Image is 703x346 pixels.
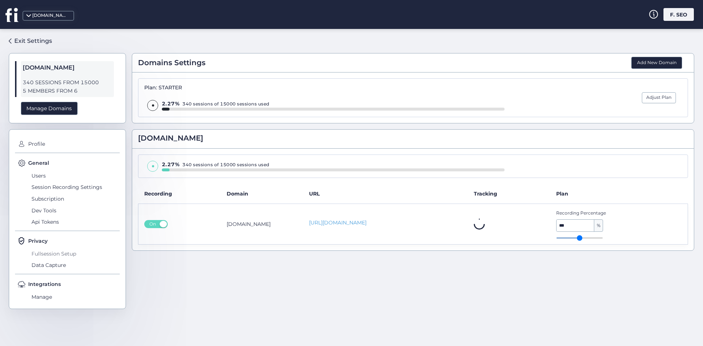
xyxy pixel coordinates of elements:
[550,184,688,204] th: Plan
[30,205,120,216] span: Dev Tools
[30,193,120,205] span: Subscription
[138,184,221,204] th: Recording
[23,63,112,72] span: [DOMAIN_NAME]
[309,219,462,227] a: [URL][DOMAIN_NAME]
[14,36,52,45] div: Exit Settings
[21,102,78,115] div: Manage Domains
[32,12,69,19] div: [DOMAIN_NAME]
[30,248,120,260] span: Fullsession Setup
[468,184,550,204] th: Tracking
[138,57,205,68] span: Domains Settings
[162,100,505,108] div: 340 sessions of 15000 sessions used
[631,57,682,69] button: Add New Domain
[26,138,120,150] span: Profile
[138,133,203,144] span: [DOMAIN_NAME]
[663,8,694,21] div: F. SEO
[594,220,603,231] span: %
[144,220,168,228] button: On
[221,204,303,244] td: [DOMAIN_NAME]
[28,237,48,245] span: Privacy
[30,182,120,193] span: Session Recording Settings
[30,260,120,271] span: Data Capture
[556,210,656,217] span: Recording Percentage
[30,291,120,303] span: Manage
[221,184,303,204] th: Domain
[23,87,112,95] span: 5 MEMBERS FROM 6
[144,85,505,91] div: Plan: STARTER
[162,100,180,107] span: 2.27%
[303,184,468,204] th: URL
[23,78,112,87] span: 340 SESSIONS FROM 15000
[642,92,676,103] button: Adjust Plan
[147,220,159,228] span: On
[28,280,61,288] span: Integrations
[162,161,505,168] div: 340 sessions of 15000 sessions used
[9,35,52,47] a: Exit Settings
[162,161,180,168] span: 2.27%
[28,159,49,167] span: General
[30,170,120,182] span: Users
[30,216,120,228] span: Api Tokens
